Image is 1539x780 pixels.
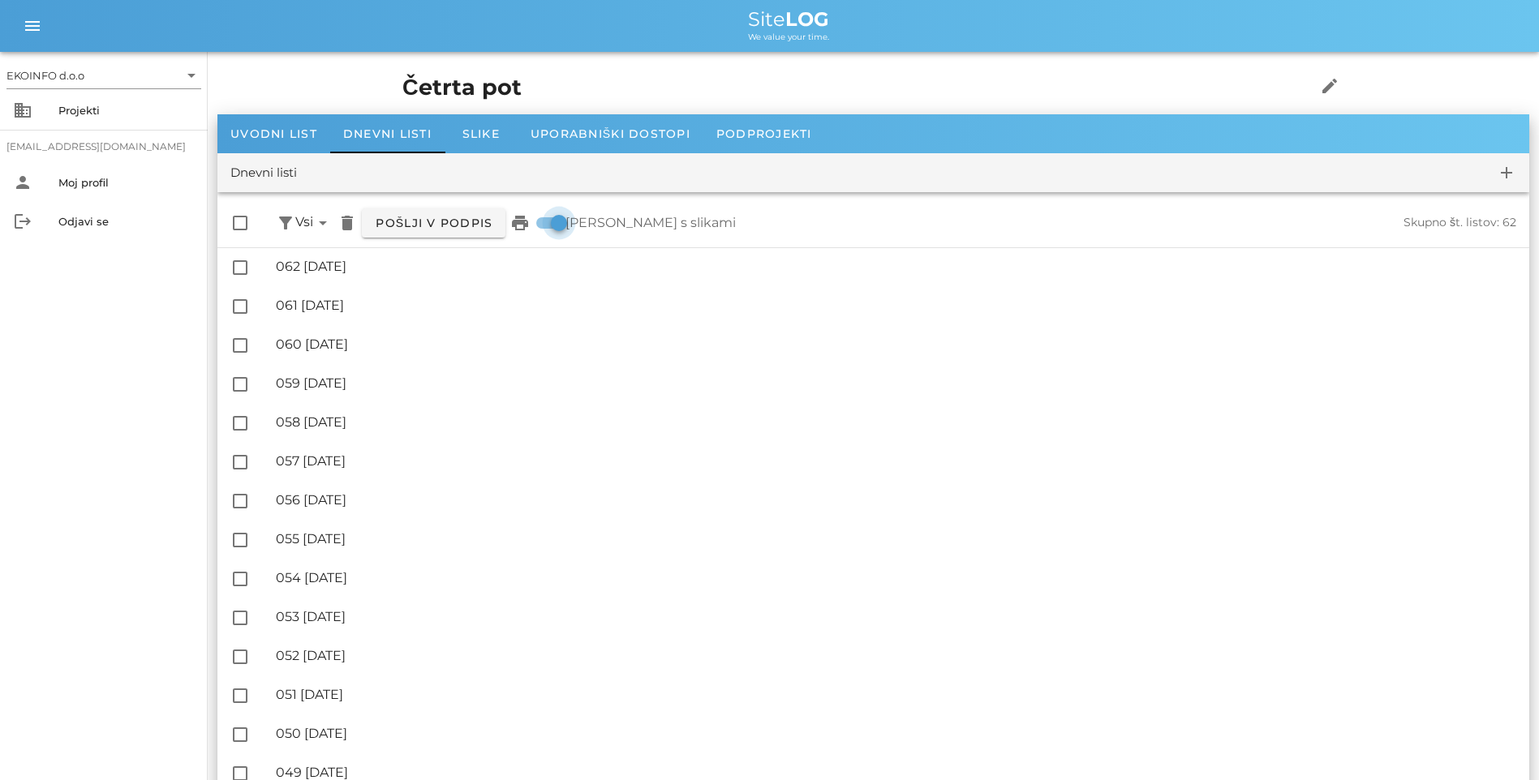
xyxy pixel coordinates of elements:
div: 051 [DATE] [276,687,1516,702]
div: Odjavi se [58,215,195,228]
span: Vsi [295,212,333,233]
button: filter_alt [276,212,295,233]
i: print [510,213,530,233]
div: 061 [DATE] [276,298,1516,313]
div: 049 [DATE] [276,765,1516,780]
div: 052 [DATE] [276,648,1516,663]
div: Moj profil [58,176,195,189]
i: delete [337,213,357,233]
button: Pošlji v podpis [362,208,505,238]
div: 057 [DATE] [276,453,1516,469]
span: Podprojekti [716,126,812,141]
label: [PERSON_NAME] s slikami [565,215,736,231]
div: 058 [DATE] [276,414,1516,430]
i: logout [13,212,32,231]
div: 055 [DATE] [276,531,1516,546]
div: 059 [DATE] [276,375,1516,391]
div: Skupno št. listov: 62 [1126,216,1516,229]
h1: Četrta pot [402,71,1266,105]
div: 060 [DATE] [276,336,1516,352]
span: We value your time. [748,32,829,42]
i: arrow_drop_down [313,213,333,233]
i: edit [1320,76,1339,96]
div: 062 [DATE] [276,259,1516,274]
span: Uvodni list [230,126,317,141]
div: 053 [DATE] [276,609,1516,624]
i: person [13,173,32,192]
i: menu [23,16,42,36]
span: Slike [462,126,500,141]
div: EKOINFO d.o.o [6,68,84,83]
i: business [13,101,32,120]
b: LOG [785,7,829,31]
div: Dnevni listi [230,164,297,182]
span: Pošlji v podpis [375,216,492,230]
span: Dnevni listi [343,126,432,141]
iframe: Chat Widget [1176,128,1539,780]
i: arrow_drop_down [182,66,201,85]
div: 056 [DATE] [276,492,1516,508]
div: Pripomoček za klepet [1176,128,1539,780]
span: Uporabniški dostopi [531,126,690,141]
span: Site [748,7,829,31]
div: 050 [DATE] [276,726,1516,741]
div: 054 [DATE] [276,570,1516,585]
div: EKOINFO d.o.o [6,62,201,88]
div: Projekti [58,104,195,117]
